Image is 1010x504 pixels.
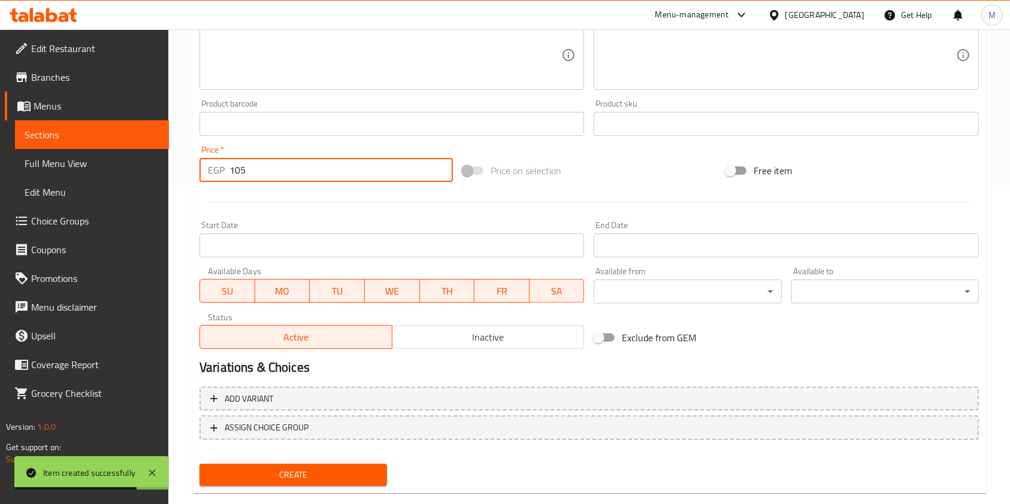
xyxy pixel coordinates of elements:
span: SA [534,283,580,300]
div: ​ [594,280,781,303]
span: Edit Menu [25,185,159,199]
span: Upsell [31,329,159,343]
div: Item created successfully [43,466,135,479]
a: Sections [15,120,169,149]
button: WE [365,279,420,303]
span: Coverage Report [31,357,159,372]
span: 1.0.0 [37,419,56,435]
span: Branches [31,70,159,84]
a: Choice Groups [5,207,169,235]
button: FR [474,279,530,303]
a: Edit Restaurant [5,34,169,63]
span: Active [205,329,388,346]
div: ​ [791,280,979,303]
span: Sections [25,127,159,142]
a: Edit Menu [15,178,169,207]
input: Please enter price [229,158,453,182]
div: [GEOGRAPHIC_DATA] [785,8,864,22]
h2: Variations & Choices [199,359,979,377]
button: ASSIGN CHOICE GROUP [199,415,979,440]
button: Create [199,464,387,486]
button: SU [199,279,255,303]
a: Promotions [5,264,169,293]
input: Please enter product barcode [199,112,584,136]
span: FR [479,283,525,300]
button: Inactive [392,325,585,349]
span: MO [260,283,306,300]
span: Add variant [225,391,273,406]
div: Menu-management [655,8,729,22]
span: Menu disclaimer [31,300,159,314]
a: Menus [5,92,169,120]
span: TU [315,283,360,300]
span: Full Menu View [25,156,159,171]
p: EGP [208,163,225,177]
span: Price on selection [491,163,561,178]
a: Grocery Checklist [5,379,169,408]
a: Coupons [5,235,169,264]
span: Inactive [397,329,580,346]
span: Menus [34,99,159,113]
a: Upsell [5,321,169,350]
span: Version: [6,419,35,435]
input: Please enter product sku [594,112,978,136]
button: TH [420,279,475,303]
button: SA [530,279,585,303]
button: TU [310,279,365,303]
span: Edit Restaurant [31,41,159,56]
button: Add variant [199,387,979,411]
span: Grocery Checklist [31,386,159,400]
span: TH [425,283,470,300]
a: Branches [5,63,169,92]
span: Free item [754,163,792,178]
a: Support.OpsPlatform [6,451,82,467]
span: Exclude from GEM [622,330,696,345]
span: Get support on: [6,439,61,455]
span: WE [370,283,415,300]
a: Menu disclaimer [5,293,169,321]
span: Choice Groups [31,214,159,228]
span: ASSIGN CHOICE GROUP [225,420,309,435]
button: Active [199,325,392,349]
a: Coverage Report [5,350,169,379]
span: Promotions [31,271,159,286]
span: SU [205,283,250,300]
a: Full Menu View [15,149,169,178]
button: MO [255,279,310,303]
span: Create [209,467,377,482]
span: Coupons [31,242,159,257]
span: M [988,8,996,22]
